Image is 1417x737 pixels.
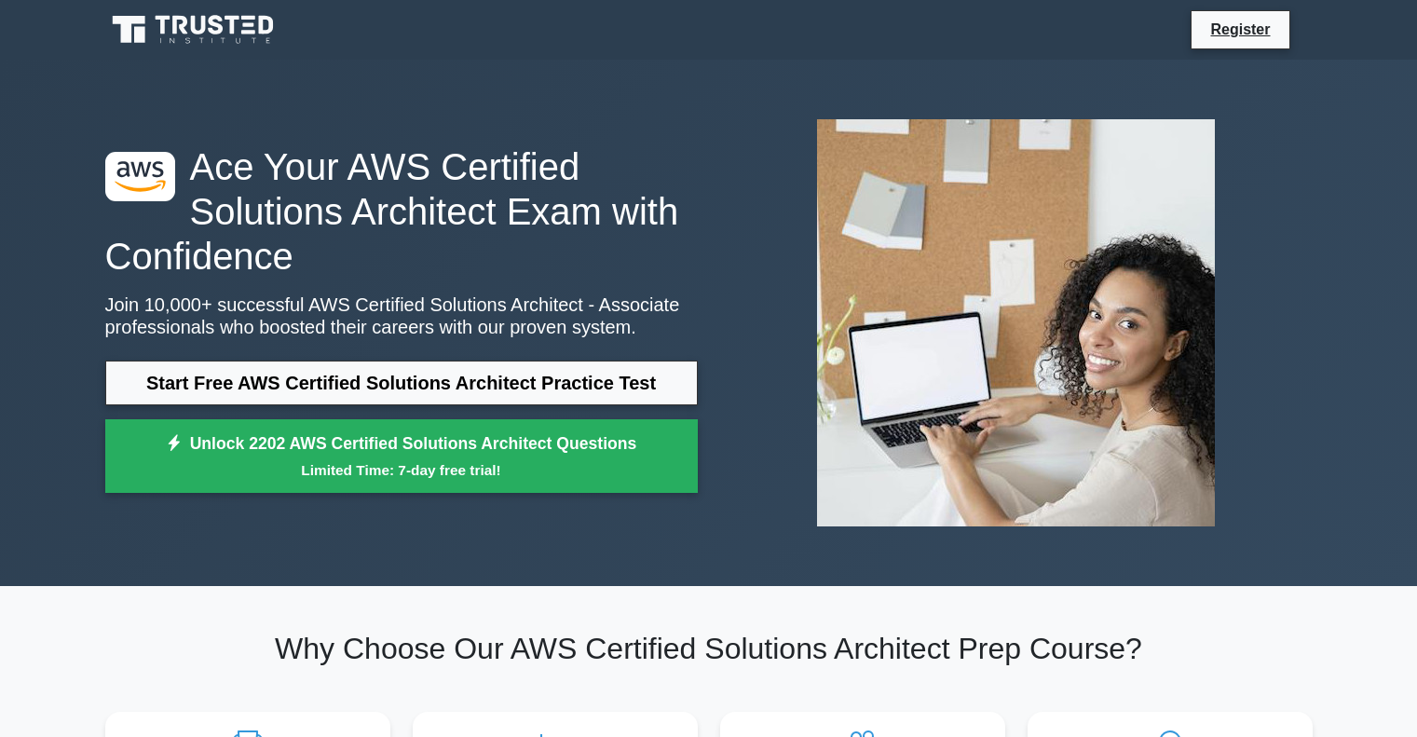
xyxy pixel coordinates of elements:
[1199,18,1281,41] a: Register
[105,631,1313,666] h2: Why Choose Our AWS Certified Solutions Architect Prep Course?
[105,419,698,494] a: Unlock 2202 AWS Certified Solutions Architect QuestionsLimited Time: 7-day free trial!
[105,293,698,338] p: Join 10,000+ successful AWS Certified Solutions Architect - Associate professionals who boosted t...
[129,459,674,481] small: Limited Time: 7-day free trial!
[105,361,698,405] a: Start Free AWS Certified Solutions Architect Practice Test
[105,144,698,279] h1: Ace Your AWS Certified Solutions Architect Exam with Confidence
